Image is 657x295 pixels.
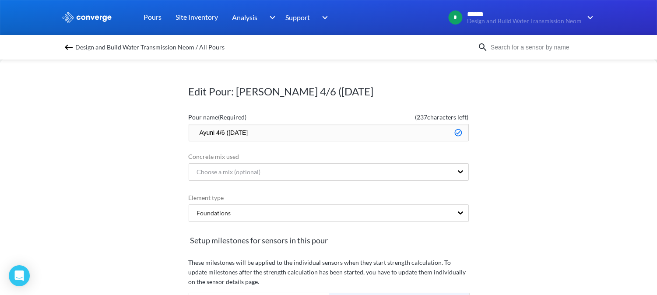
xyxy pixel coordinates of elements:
img: backspace.svg [63,42,74,53]
input: Type the pour name here [189,124,469,141]
span: Setup milestones for sensors in this pour [189,234,469,246]
span: ( 237 characters left) [329,112,469,122]
span: Analysis [232,12,258,23]
label: Concrete mix used [189,152,469,162]
img: downArrow.svg [316,12,330,23]
img: downArrow.svg [264,12,278,23]
p: These milestones will be applied to the individual sensors when they start strength calculation. ... [189,258,469,287]
div: Open Intercom Messenger [9,265,30,286]
div: Choose a mix (optional) [190,167,261,177]
img: downArrow.svg [582,12,596,23]
span: Design and Build Water Transmission Neom [467,18,582,25]
img: logo_ewhite.svg [62,12,112,23]
input: Search for a sensor by name [488,42,594,52]
img: icon-search.svg [478,42,488,53]
label: Pour name (Required) [189,112,329,122]
div: Foundations [190,208,231,218]
span: Design and Build Water Transmission Neom / All Pours [76,41,225,53]
h1: Edit Pour: [PERSON_NAME] 4/6 ([DATE] [189,84,469,98]
span: Support [286,12,310,23]
label: Element type [189,193,469,203]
